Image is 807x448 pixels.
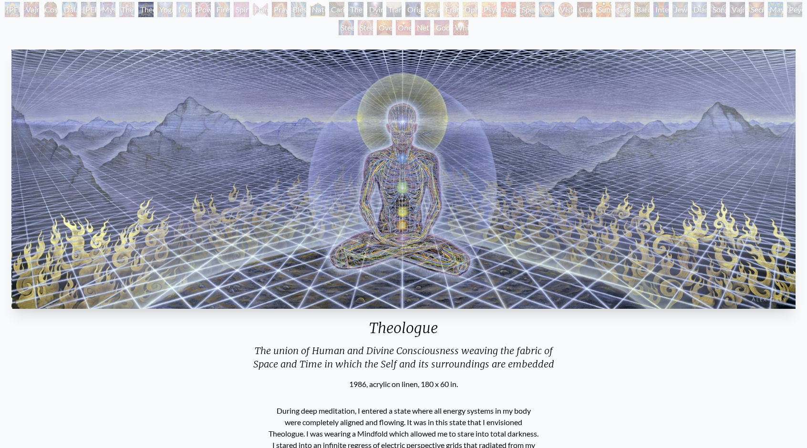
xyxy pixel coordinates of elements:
[310,2,325,17] div: Nature of Mind
[43,2,58,17] div: Cosmic Christ
[291,2,306,17] div: Blessing Hand
[596,2,611,17] div: Sunyata
[8,319,799,344] div: Theologue
[711,2,726,17] div: Song of Vajra Being
[329,2,344,17] div: Caring
[348,2,363,17] div: The Soul Finds It's Way
[424,2,440,17] div: Seraphic Transport Docking on the Third Eye
[176,2,192,17] div: Mudra
[692,2,707,17] div: Diamond Being
[8,378,799,390] div: 1986, acrylic on linen, 180 x 60 in.
[234,2,249,17] div: Spirit Animates the Flesh
[444,2,459,17] div: Fractal Eyes
[653,2,669,17] div: Interbeing
[434,20,449,35] div: Godself
[634,2,650,17] div: Bardo Being
[11,50,796,309] img: Theologue-1986-Alex-Grey-watermarked-1624393305.jpg
[482,2,497,17] div: Psychomicrograph of a Fractal Paisley Cherub Feather Tip
[196,2,211,17] div: Power to the Peaceful
[386,2,402,17] div: Transfiguration
[24,2,39,17] div: Vajra Guru
[5,2,20,17] div: [PERSON_NAME]
[100,2,115,17] div: Mystic Eye
[558,2,573,17] div: Vision Crystal Tondo
[615,2,631,17] div: Cosmic Elf
[749,2,764,17] div: Secret Writing Being
[768,2,783,17] div: Mayan Being
[367,2,383,17] div: Dying
[463,2,478,17] div: Ophanic Eyelash
[157,2,173,17] div: Yogi & the Möbius Sphere
[138,2,154,17] div: Theologue
[453,20,468,35] div: White Light
[539,2,554,17] div: Vision Crystal
[787,2,802,17] div: Peyote Being
[501,2,516,17] div: Angel Skin
[396,20,411,35] div: One
[190,344,617,378] div: The union of Human and Divine Consciousness weaving the fabric of Space and Time in which the Sel...
[405,2,421,17] div: Original Face
[520,2,535,17] div: Spectral Lotus
[272,2,287,17] div: Praying Hands
[253,2,268,17] div: Hands that See
[339,20,354,35] div: Steeplehead 1
[81,2,96,17] div: [PERSON_NAME]
[62,2,77,17] div: Dalai Lama
[577,2,592,17] div: Guardian of Infinite Vision
[730,2,745,17] div: Vajra Being
[415,20,430,35] div: Net of Being
[672,2,688,17] div: Jewel Being
[358,20,373,35] div: Steeplehead 2
[215,2,230,17] div: Firewalking
[119,2,134,17] div: The Seer
[377,20,392,35] div: Oversoul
